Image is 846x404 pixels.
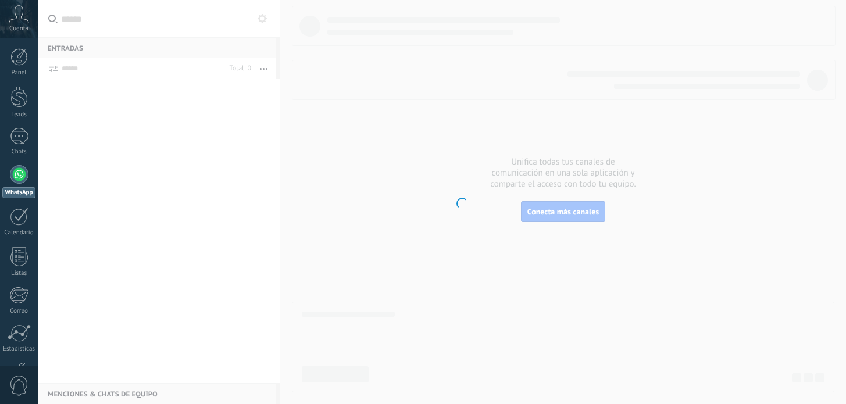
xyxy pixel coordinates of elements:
div: Chats [2,148,36,156]
div: Panel [2,69,36,77]
div: Calendario [2,229,36,237]
span: Cuenta [9,25,28,33]
div: Estadísticas [2,345,36,353]
div: Correo [2,308,36,315]
div: Leads [2,111,36,119]
div: Listas [2,270,36,277]
div: WhatsApp [2,187,35,198]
